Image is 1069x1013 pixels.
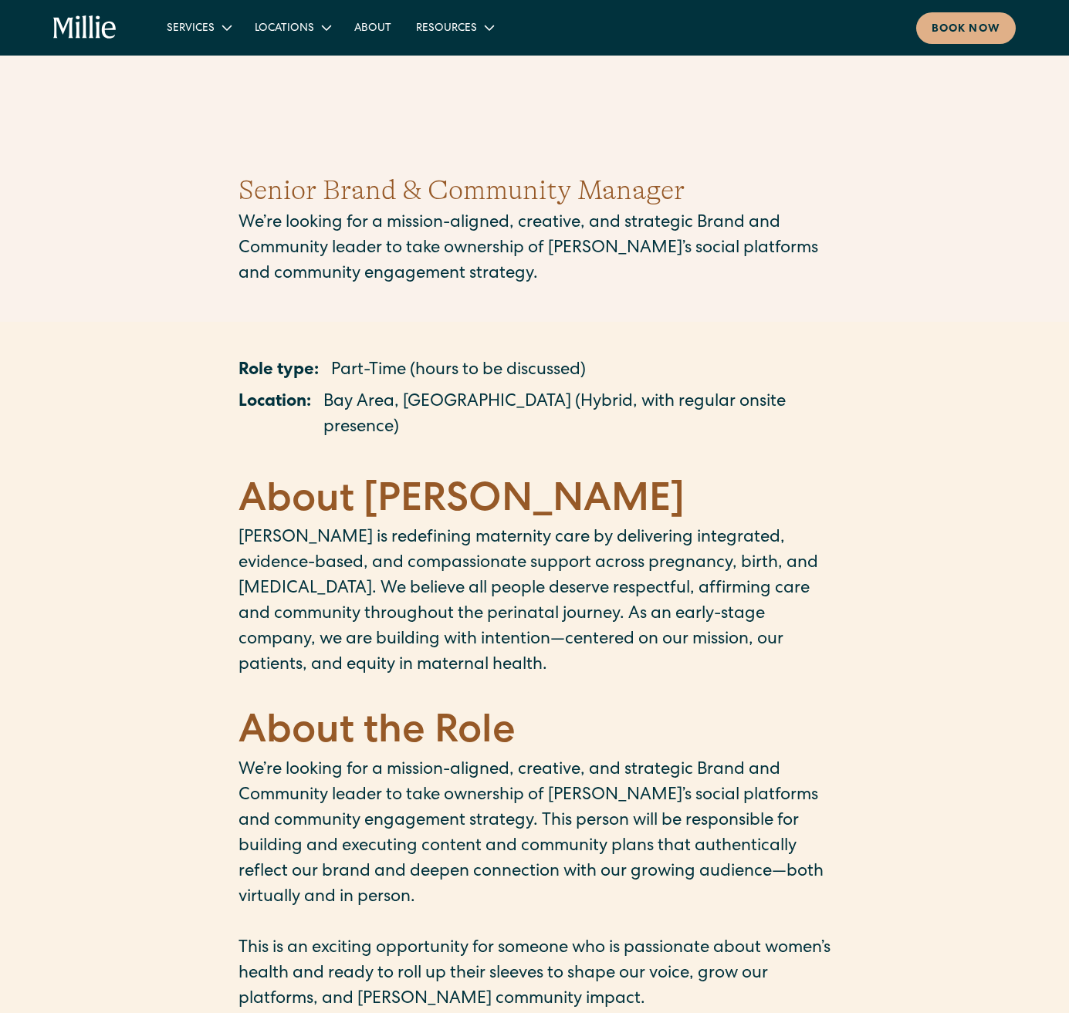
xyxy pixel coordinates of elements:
strong: About the Role [238,714,516,754]
p: This is an exciting opportunity for someone who is passionate about women’s health and ready to r... [238,937,831,1013]
div: Locations [242,15,342,40]
p: [PERSON_NAME] is redefining maternity care by delivering integrated, evidence-based, and compassi... [238,526,831,679]
h1: Senior Brand & Community Manager [238,170,831,211]
p: ‍ [238,679,831,704]
div: Services [167,21,215,37]
a: home [53,15,117,40]
p: Bay Area, [GEOGRAPHIC_DATA] (Hybrid, with regular onsite presence) [323,390,831,441]
p: Location: [238,390,311,441]
a: Book now [916,12,1016,44]
p: We’re looking for a mission-aligned, creative, and strategic Brand and Community leader to take o... [238,758,831,911]
p: ‍ [238,911,831,937]
div: Locations [255,21,314,37]
div: Resources [416,21,477,37]
a: About [342,15,404,40]
strong: About [PERSON_NAME] [238,482,685,522]
div: Resources [404,15,505,40]
p: Part-Time (hours to be discussed) [331,359,586,384]
p: ‍ [238,447,831,473]
div: Services [154,15,242,40]
p: Role type: [238,359,319,384]
div: Book now [932,22,1000,38]
p: We’re looking for a mission-aligned, creative, and strategic Brand and Community leader to take o... [238,211,831,288]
